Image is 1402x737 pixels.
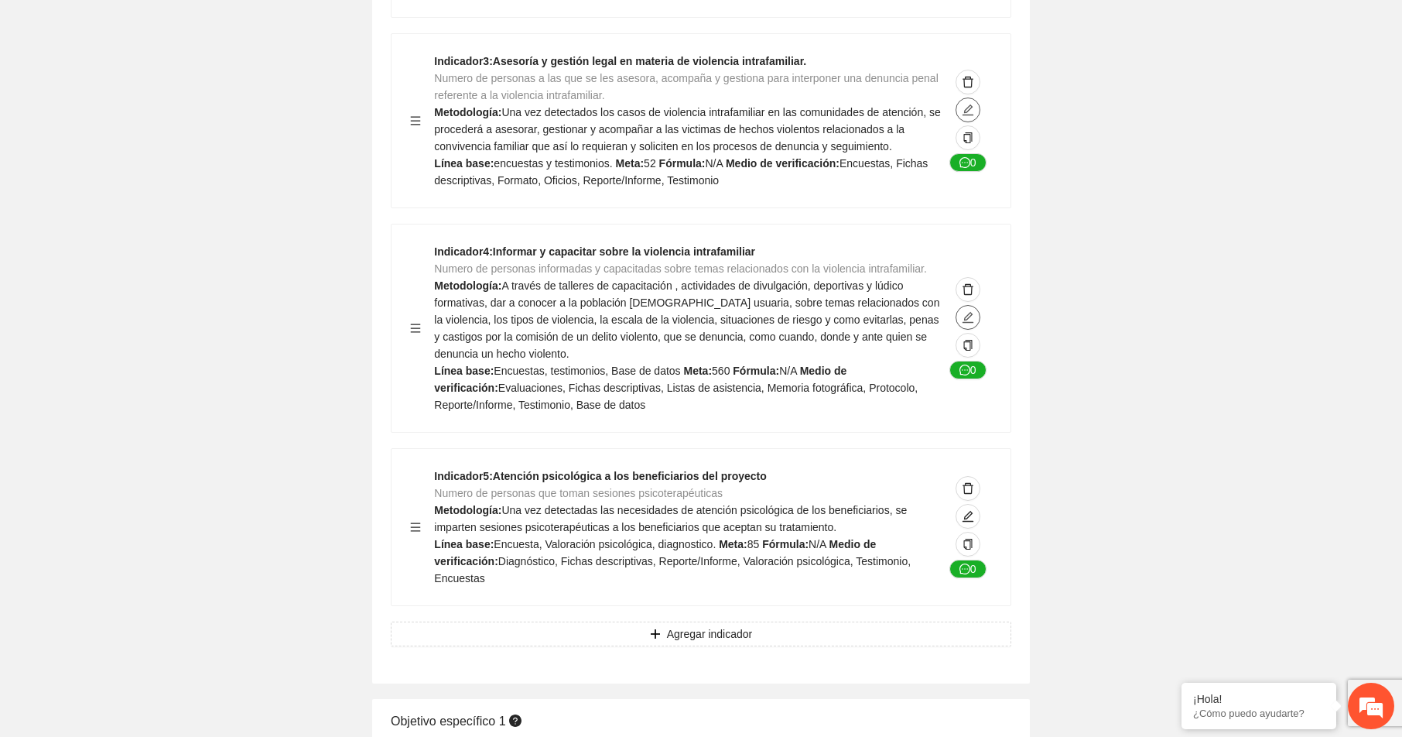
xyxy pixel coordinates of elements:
[494,365,680,377] span: Encuestas, testimonios, Base de datos
[644,157,656,170] span: 52
[494,538,716,550] span: Encuesta, Valoración psicológica, diagnostico.
[434,382,918,411] span: Evaluaciones, Fichas descriptivas, Listas de asistencia, Memoria fotográfica, Protocolo, Reporte/...
[956,333,980,358] button: copy
[410,323,421,334] span: menu
[956,76,980,88] span: delete
[747,538,760,550] span: 85
[8,423,295,477] textarea: Escriba su mensaje y pulse “Intro”
[956,98,980,122] button: edit
[434,365,494,377] strong: Línea base:
[434,279,501,292] strong: Metodología:
[963,539,973,551] span: copy
[434,555,911,584] span: Diagnóstico, Fichas descriptivas, Reporte/Informe, Valoración psicológica, Testimonio, Encuestas
[684,365,713,377] strong: Meta:
[719,538,747,550] strong: Meta:
[726,157,839,170] strong: Medio de verificación:
[659,157,706,170] strong: Fórmula:
[949,560,987,578] button: message0
[434,106,501,118] strong: Metodología:
[434,279,939,360] span: A través de talleres de capacitación , actividades de divulgación, deportivas y lúdico formativas...
[762,538,809,550] strong: Fórmula:
[956,532,980,557] button: copy
[1193,693,1325,705] div: ¡Hola!
[509,715,521,727] span: question-circle
[80,79,260,99] div: Chatee con nosotros ahora
[434,106,940,153] span: Una vez detectados los casos de violencia intrafamiliar en las comunidades de atención, se proced...
[956,510,980,523] span: edit
[959,157,970,170] span: message
[949,153,987,172] button: message0
[494,157,612,170] span: encuestas y testimonios.
[434,55,806,67] strong: Indicador 3 : Asesoría y gestión legal en materia de violencia intrafamiliar.
[434,470,766,482] strong: Indicador 5 : Atención psicológica a los beneficiarios del proyecto
[434,538,494,550] strong: Línea base:
[616,157,645,170] strong: Meta:
[956,125,980,150] button: copy
[956,311,980,324] span: edit
[410,522,421,533] span: menu
[434,504,907,533] span: Una vez detectadas las necesidades de atención psicológica de los beneficiarios, se imparten sesi...
[963,340,973,352] span: copy
[956,104,980,116] span: edit
[434,245,755,258] strong: Indicador 4 : Informar y capacitar sobre la violencia intrafamiliar
[434,262,927,275] span: Numero de personas informadas y capacitadas sobre temas relacionados con la violencia intrafamiliar.
[809,538,826,550] span: N/A
[391,622,1011,646] button: plusAgregar indicador
[949,361,987,379] button: message0
[434,72,938,101] span: Numero de personas a las que se les asesora, acompaña y gestiona para interponer una denuncia pen...
[667,626,753,643] span: Agregar indicador
[956,482,980,495] span: delete
[956,277,980,302] button: delete
[1193,708,1325,719] p: ¿Cómo puedo ayudarte?
[391,715,525,728] span: Objetivo específico 1
[956,504,980,529] button: edit
[956,70,980,94] button: delete
[959,564,970,576] span: message
[956,283,980,296] span: delete
[410,115,421,126] span: menu
[705,157,723,170] span: N/A
[956,305,980,330] button: edit
[712,365,730,377] span: 560
[779,365,797,377] span: N/A
[90,207,214,363] span: Estamos en línea.
[434,504,501,516] strong: Metodología:
[254,8,291,45] div: Minimizar ventana de chat en vivo
[733,365,779,377] strong: Fórmula:
[959,365,970,377] span: message
[963,132,973,145] span: copy
[650,629,661,641] span: plus
[434,487,723,499] span: Numero de personas que toman sesiones psicoterapéuticas
[956,476,980,501] button: delete
[434,157,494,170] strong: Línea base:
